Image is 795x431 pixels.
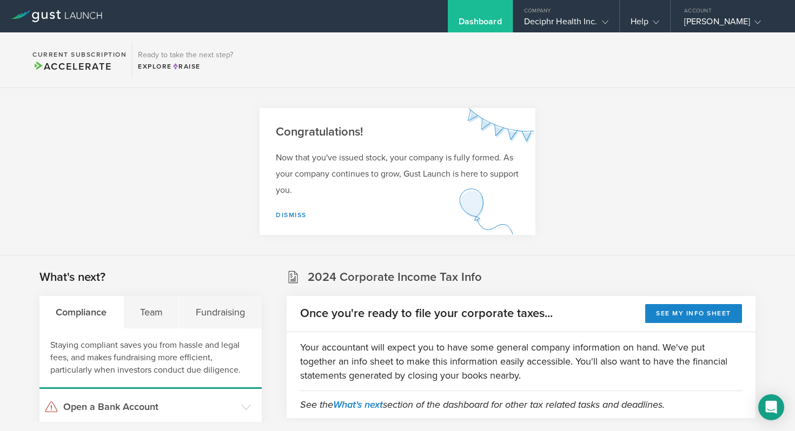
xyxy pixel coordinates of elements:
span: Accelerate [32,60,111,72]
p: Now that you've issued stock, your company is fully formed. As your company continues to grow, Gu... [276,150,519,198]
em: See the section of the dashboard for other tax related tasks and deadlines. [300,399,665,410]
button: See my info sheet [645,304,742,323]
div: Open Intercom Messenger [758,394,784,420]
h2: What's next? [39,270,105,285]
h2: 2024 Corporate Income Tax Info [308,270,482,285]
h2: Current Subscription [32,51,127,58]
h3: Ready to take the next step? [138,51,233,59]
div: Staying compliant saves you from hassle and legal fees, and makes fundraising more efficient, par... [39,328,262,389]
div: [PERSON_NAME] [684,16,776,32]
h3: Open a Bank Account [63,400,236,414]
a: Dismiss [276,211,307,219]
div: Team [124,296,180,328]
div: Compliance [39,296,124,328]
h2: Once you're ready to file your corporate taxes... [300,306,553,321]
div: Fundraising [180,296,262,328]
div: Help [631,16,659,32]
p: Your accountant will expect you to have some general company information on hand. We've put toget... [300,340,742,382]
span: Raise [172,63,201,70]
div: Deciphr Health Inc. [524,16,608,32]
a: What's next [333,399,383,410]
div: Ready to take the next step?ExploreRaise [132,43,239,77]
h2: Congratulations! [276,124,519,140]
div: Explore [138,62,233,71]
div: Dashboard [459,16,502,32]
